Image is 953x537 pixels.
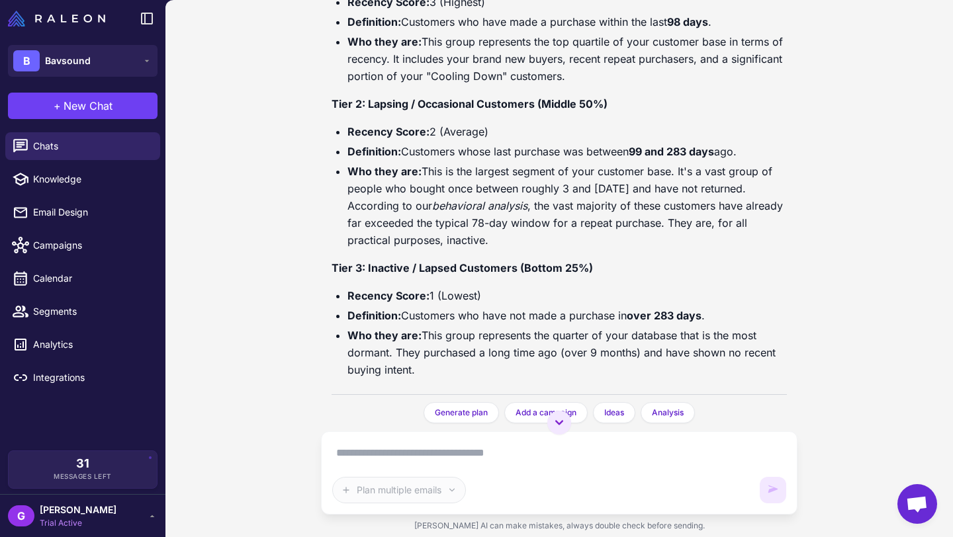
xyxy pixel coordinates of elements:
[321,515,797,537] div: [PERSON_NAME] AI can make mistakes, always double check before sending.
[332,261,593,274] strong: Tier 3: Inactive / Lapsed Customers (Bottom 25%)
[33,271,150,286] span: Calendar
[5,132,160,160] a: Chats
[76,458,89,470] span: 31
[5,265,160,292] a: Calendar
[40,503,116,517] span: [PERSON_NAME]
[33,172,150,186] span: Knowledge
[424,402,499,423] button: Generate plan
[347,327,787,378] li: This group represents the quarter of your database that is the most dormant. They purchased a lon...
[347,307,787,324] li: Customers who have not made a purchase in .
[347,145,401,158] strong: Definition:
[593,402,635,423] button: Ideas
[33,304,150,319] span: Segments
[347,35,422,48] strong: Who they are:
[629,145,714,158] strong: 99 and 283 days
[347,15,401,28] strong: Definition:
[5,198,160,226] a: Email Design
[435,407,488,419] span: Generate plan
[897,484,937,524] a: Open chat
[347,309,401,322] strong: Definition:
[8,11,111,26] a: Raleon Logo
[64,98,113,114] span: New Chat
[627,309,702,322] strong: over 283 days
[33,370,150,385] span: Integrations
[347,287,787,304] li: 1 (Lowest)
[54,472,112,481] span: Messages Left
[332,97,608,110] strong: Tier 2: Lapsing / Occasional Customers (Middle 50%)
[347,13,787,30] li: Customers who have made a purchase within the last .
[54,98,61,114] span: +
[5,364,160,392] a: Integrations
[5,165,160,193] a: Knowledge
[641,402,695,423] button: Analysis
[432,199,527,212] em: behavioral analysis
[33,205,150,220] span: Email Design
[347,33,787,85] li: This group represents the top quartile of your customer base in terms of recency. It includes you...
[604,407,624,419] span: Ideas
[5,331,160,358] a: Analytics
[652,407,684,419] span: Analysis
[504,402,588,423] button: Add a campaign
[45,54,91,68] span: Bavsound
[347,125,430,138] strong: Recency Score:
[8,505,34,526] div: G
[33,238,150,253] span: Campaigns
[33,337,150,352] span: Analytics
[347,329,422,342] strong: Who they are:
[33,139,150,153] span: Chats
[332,477,466,503] button: Plan multiple emails
[8,93,158,119] button: +New Chat
[13,50,40,71] div: B
[667,15,708,28] strong: 98 days
[347,123,787,140] li: 2 (Average)
[347,165,422,178] strong: Who they are:
[5,231,160,259] a: Campaigns
[8,11,105,26] img: Raleon Logo
[347,163,787,249] li: This is the largest segment of your customer base. It's a vast group of people who bought once be...
[516,407,576,419] span: Add a campaign
[347,289,430,302] strong: Recency Score:
[8,45,158,77] button: BBavsound
[40,517,116,529] span: Trial Active
[5,298,160,325] a: Segments
[347,143,787,160] li: Customers whose last purchase was between ago.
